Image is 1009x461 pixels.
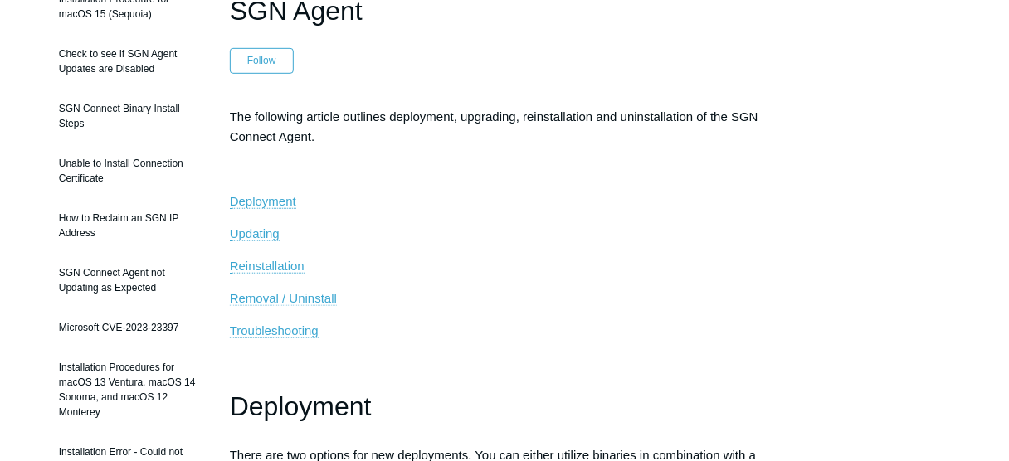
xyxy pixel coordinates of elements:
a: How to Reclaim an SGN IP Address [51,202,205,249]
a: Updating [230,226,280,241]
span: Reinstallation [230,259,305,273]
a: Removal / Uninstall [230,291,337,306]
a: Reinstallation [230,259,305,274]
a: Microsoft CVE-2023-23397 [51,312,205,343]
a: Installation Procedures for macOS 13 Ventura, macOS 14 Sonoma, and macOS 12 Monterey [51,352,205,428]
span: Deployment [230,391,372,421]
span: Removal / Uninstall [230,291,337,305]
span: Troubleshooting [230,323,319,337]
span: Deployment [230,194,296,208]
a: SGN Connect Agent not Updating as Expected [51,257,205,303]
a: Troubleshooting [230,323,319,338]
span: The following article outlines deployment, upgrading, reinstallation and uninstallation of the SG... [230,109,758,143]
button: Follow Article [230,48,294,73]
a: Check to see if SGN Agent Updates are Disabled [51,38,205,85]
a: Unable to Install Connection Certificate [51,148,205,194]
a: Deployment [230,194,296,209]
a: SGN Connect Binary Install Steps [51,93,205,139]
